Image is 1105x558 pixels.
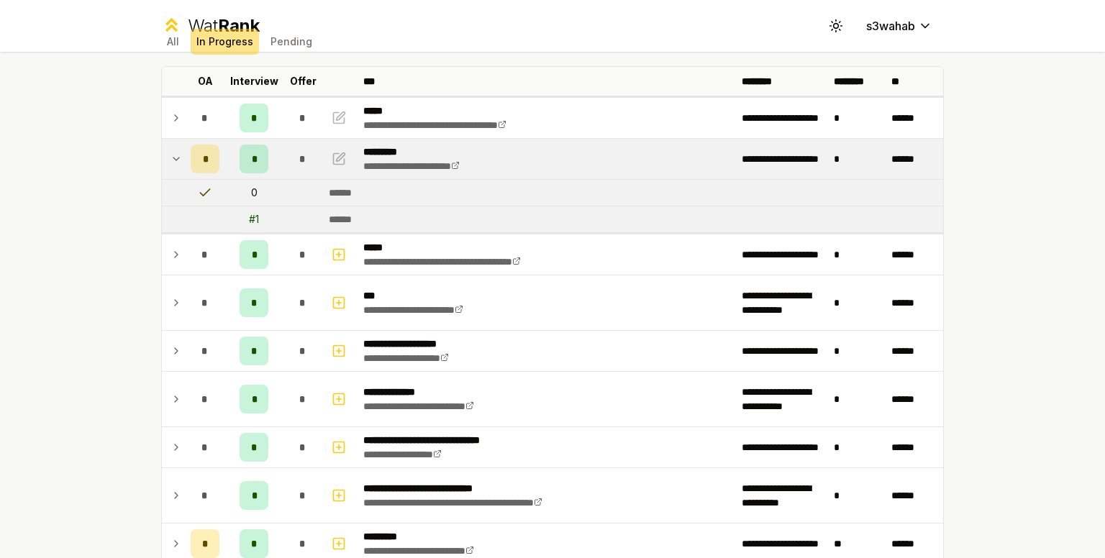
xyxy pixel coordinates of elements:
p: Offer [290,74,317,88]
span: Rank [218,15,260,36]
div: # 1 [249,212,259,227]
p: Interview [230,74,278,88]
p: OA [198,74,213,88]
button: All [161,29,185,55]
button: Pending [265,29,318,55]
button: In Progress [191,29,259,55]
button: s3wahab [855,13,944,39]
span: s3wahab [866,17,915,35]
a: WatRank [161,14,260,37]
div: Wat [188,14,260,37]
td: 0 [225,180,283,206]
